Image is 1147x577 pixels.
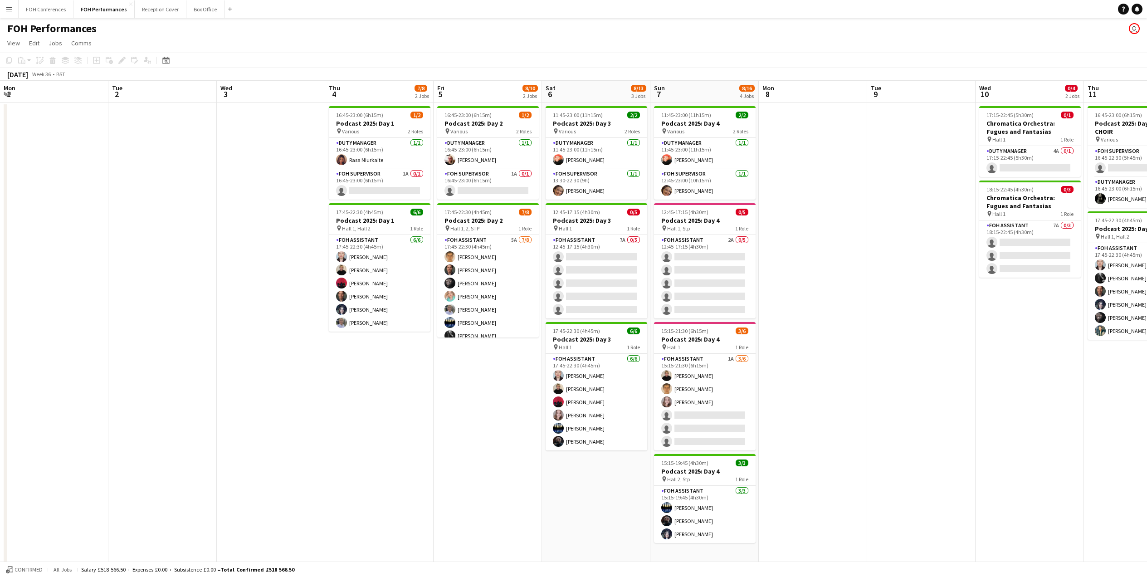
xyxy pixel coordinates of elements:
span: 1 Role [1060,136,1074,143]
span: 1/2 [519,112,532,118]
app-job-card: 15:15-21:30 (6h15m)3/6Podcast 2025: Day 4 Hall 11 RoleFOH Assistant1A3/615:15-21:30 (6h15m)[PERSO... [654,322,756,450]
app-card-role: FOH Assistant6/617:45-22:30 (4h45m)[PERSON_NAME][PERSON_NAME][PERSON_NAME][PERSON_NAME][PERSON_NA... [329,235,430,332]
h3: Podcast 2025: Day 4 [654,467,756,475]
span: 1/2 [410,112,423,118]
span: 6/6 [627,328,640,334]
span: 16:45-23:00 (6h15m) [336,112,383,118]
span: Wed [220,84,232,92]
span: Hall 1 [559,344,572,351]
span: 6 [544,89,556,99]
app-job-card: 15:15-19:45 (4h30m)3/3Podcast 2025: Day 4 Hall 2, Stp1 RoleFOH Assistant3/315:15-19:45 (4h30m)[PE... [654,454,756,543]
app-card-role: Duty Manager4A0/117:15-22:45 (5h30m) [979,146,1081,177]
span: 12:45-17:15 (4h30m) [661,209,708,215]
span: Hall 1 [992,210,1005,217]
span: Sat [546,84,556,92]
span: 5 [436,89,444,99]
span: 2/2 [736,112,748,118]
span: 11:45-23:00 (11h15m) [553,112,603,118]
span: 3 [219,89,232,99]
span: 15:15-19:45 (4h30m) [661,460,708,466]
span: 0/5 [627,209,640,215]
span: 7 [653,89,665,99]
span: Various [1101,136,1118,143]
h3: Podcast 2025: Day 3 [546,335,647,343]
span: 1 Role [627,225,640,232]
span: 12:45-17:15 (4h30m) [553,209,600,215]
span: 6/6 [410,209,423,215]
app-card-role: FOH Assistant7A0/318:15-22:45 (4h30m) [979,220,1081,278]
span: Edit [29,39,39,47]
span: 1 Role [518,225,532,232]
app-card-role: Duty Manager1/116:45-23:00 (6h15m)Rasa Niurkaite [329,138,430,169]
h3: Podcast 2025: Day 1 [329,119,430,127]
span: Hall 1, Hall 2 [1101,233,1129,240]
app-job-card: 17:15-22:45 (5h30m)0/1Chromatica Orchestra: Fugues and Fantasias Hall 11 RoleDuty Manager4A0/117:... [979,106,1081,177]
div: 2 Jobs [415,93,429,99]
h1: FOH Performances [7,22,97,35]
span: Thu [329,84,340,92]
h3: Podcast 2025: Day 4 [654,119,756,127]
app-card-role: Duty Manager1/111:45-23:00 (11h15m)[PERSON_NAME] [654,138,756,169]
h3: Podcast 2025: Day 1 [329,216,430,225]
span: Wed [979,84,991,92]
span: 4 [327,89,340,99]
app-card-role: Duty Manager1/116:45-23:00 (6h15m)[PERSON_NAME] [437,138,539,169]
span: Total Confirmed £518 566.50 [220,566,294,573]
span: 0/5 [736,209,748,215]
span: 17:45-22:30 (4h45m) [336,209,383,215]
span: Hall 2, Stp [667,476,690,483]
div: 11:45-23:00 (11h15m)2/2Podcast 2025: Day 4 Various2 RolesDuty Manager1/111:45-23:00 (11h15m)[PERS... [654,106,756,200]
span: 2 Roles [733,128,748,135]
h3: Podcast 2025: Day 3 [546,119,647,127]
span: 18:15-22:45 (4h30m) [986,186,1034,193]
div: 3 Jobs [631,93,646,99]
span: 17:15-22:45 (5h30m) [986,112,1034,118]
h3: Podcast 2025: Day 2 [437,216,539,225]
app-card-role: FOH Assistant2A0/512:45-17:15 (4h30m) [654,235,756,318]
a: Edit [25,37,43,49]
div: [DATE] [7,70,28,79]
div: 18:15-22:45 (4h30m)0/3Chromatica Orchestra: Fugues and Fantasias Hall 11 RoleFOH Assistant7A0/318... [979,181,1081,278]
span: Week 36 [30,71,53,78]
span: 0/4 [1065,85,1078,92]
span: 0/1 [1061,112,1074,118]
span: Jobs [49,39,62,47]
span: Hall 1, 2, STP [450,225,479,232]
h3: Chromatica Orchestra: Fugues and Fantasias [979,194,1081,210]
div: 16:45-23:00 (6h15m)1/2Podcast 2025: Day 1 Various2 RolesDuty Manager1/116:45-23:00 (6h15m)Rasa Ni... [329,106,430,200]
app-job-card: 16:45-23:00 (6h15m)1/2Podcast 2025: Day 2 Various2 RolesDuty Manager1/116:45-23:00 (6h15m)[PERSON... [437,106,539,200]
app-card-role: FOH Assistant7A0/512:45-17:15 (4h30m) [546,235,647,318]
app-job-card: 12:45-17:15 (4h30m)0/5Podcast 2025: Day 4 Hall 1, Stp1 RoleFOH Assistant2A0/512:45-17:15 (4h30m) [654,203,756,318]
span: All jobs [52,566,73,573]
span: Thu [1088,84,1099,92]
span: 8/16 [739,85,755,92]
span: 7/8 [415,85,427,92]
app-card-role: FOH Supervisor1A0/116:45-23:00 (6h15m) [437,169,539,200]
div: 17:45-22:30 (4h45m)6/6Podcast 2025: Day 1 Hall 1, Hall 21 RoleFOH Assistant6/617:45-22:30 (4h45m)... [329,203,430,332]
span: Tue [112,84,122,92]
span: Mon [762,84,774,92]
app-card-role: FOH Supervisor1A0/116:45-23:00 (6h15m) [329,169,430,200]
app-job-card: 17:45-22:30 (4h45m)7/8Podcast 2025: Day 2 Hall 1, 2, STP1 RoleFOH Assistant5A7/817:45-22:30 (4h45... [437,203,539,337]
span: Hall 1 [667,344,680,351]
span: Various [667,128,684,135]
button: Box Office [186,0,225,18]
a: Comms [68,37,95,49]
span: Various [450,128,468,135]
span: 0/3 [1061,186,1074,193]
h3: Podcast 2025: Day 3 [546,216,647,225]
button: FOH Conferences [19,0,73,18]
span: Hall 1, Stp [667,225,690,232]
span: 2 Roles [625,128,640,135]
span: 1 [2,89,15,99]
div: 2 Jobs [1065,93,1079,99]
span: 11 [1086,89,1099,99]
span: 1 Role [735,225,748,232]
span: 2 [111,89,122,99]
button: FOH Performances [73,0,135,18]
